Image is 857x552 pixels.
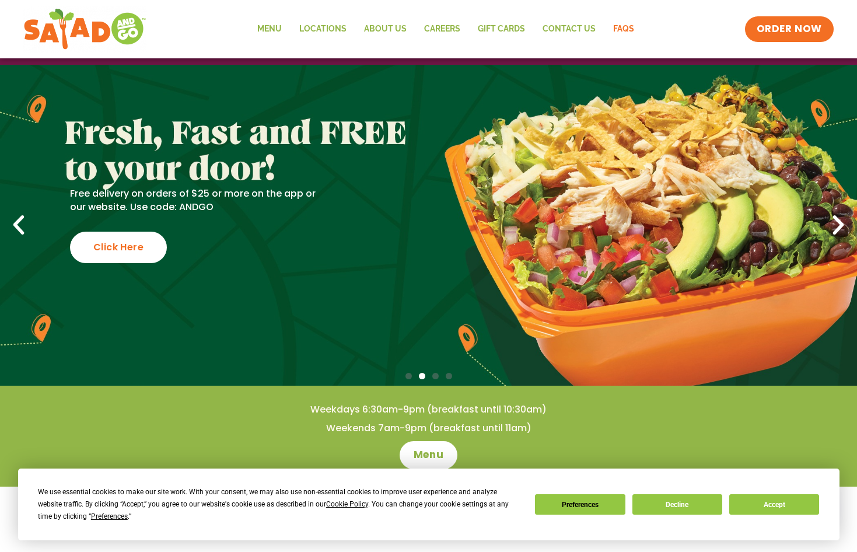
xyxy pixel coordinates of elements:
span: Cookie Policy [326,500,368,508]
a: GIFT CARDS [469,16,534,43]
h4: Weekends 7am-9pm (breakfast until 11am) [23,422,834,435]
img: new-SAG-logo-768×292 [23,6,146,53]
a: Contact Us [534,16,604,43]
a: Locations [291,16,355,43]
div: We use essential cookies to make our site work. With your consent, we may also use non-essential ... [38,486,521,523]
a: Careers [415,16,469,43]
a: Menu [400,441,457,469]
nav: Menu [249,16,643,43]
a: About Us [355,16,415,43]
button: Preferences [535,494,625,515]
a: ORDER NOW [745,16,834,42]
div: Previous slide [6,212,32,238]
span: Go to slide 4 [446,373,452,379]
div: Cookie Consent Prompt [18,469,839,540]
a: Menu [249,16,291,43]
span: Go to slide 1 [405,373,412,379]
span: Go to slide 3 [432,373,439,379]
span: Preferences [91,512,128,520]
a: FAQs [604,16,643,43]
span: ORDER NOW [757,22,822,36]
div: Next slide [825,212,851,238]
span: Go to slide 2 [419,373,425,379]
button: Accept [729,494,819,515]
span: Menu [414,448,443,462]
div: Click Here [70,232,167,263]
button: Decline [632,494,722,515]
h4: Weekdays 6:30am-9pm (breakfast until 10:30am) [23,403,834,416]
p: Free delivery on orders of $25 or more on the app or our website. Use code: ANDGO [70,187,330,214]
